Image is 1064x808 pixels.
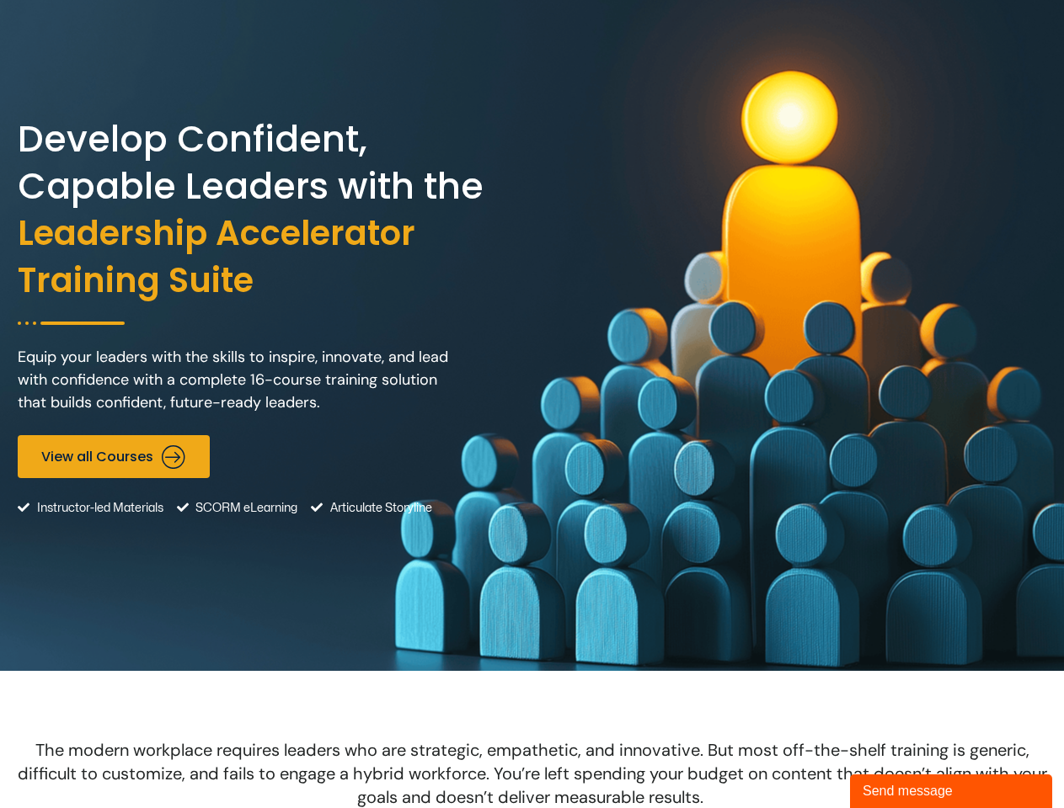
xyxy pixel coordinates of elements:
a: View all Courses [18,435,210,478]
span: Articulate Storyline [326,486,432,529]
span: Instructor-led Materials [33,486,163,529]
p: Equip your leaders with the skills to inspire, innovate, and lead with confidence with a complete... [18,346,456,414]
span: The modern workplace requires leaders who are strategic, empathetic, and innovative. But most off... [18,739,1047,808]
h2: Develop Confident, Capable Leaders with the [18,116,528,305]
span: SCORM eLearning [191,486,297,529]
span: Leadership Accelerator Training Suite [18,210,528,305]
iframe: chat widget [850,771,1056,808]
span: View all Courses [41,449,153,465]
